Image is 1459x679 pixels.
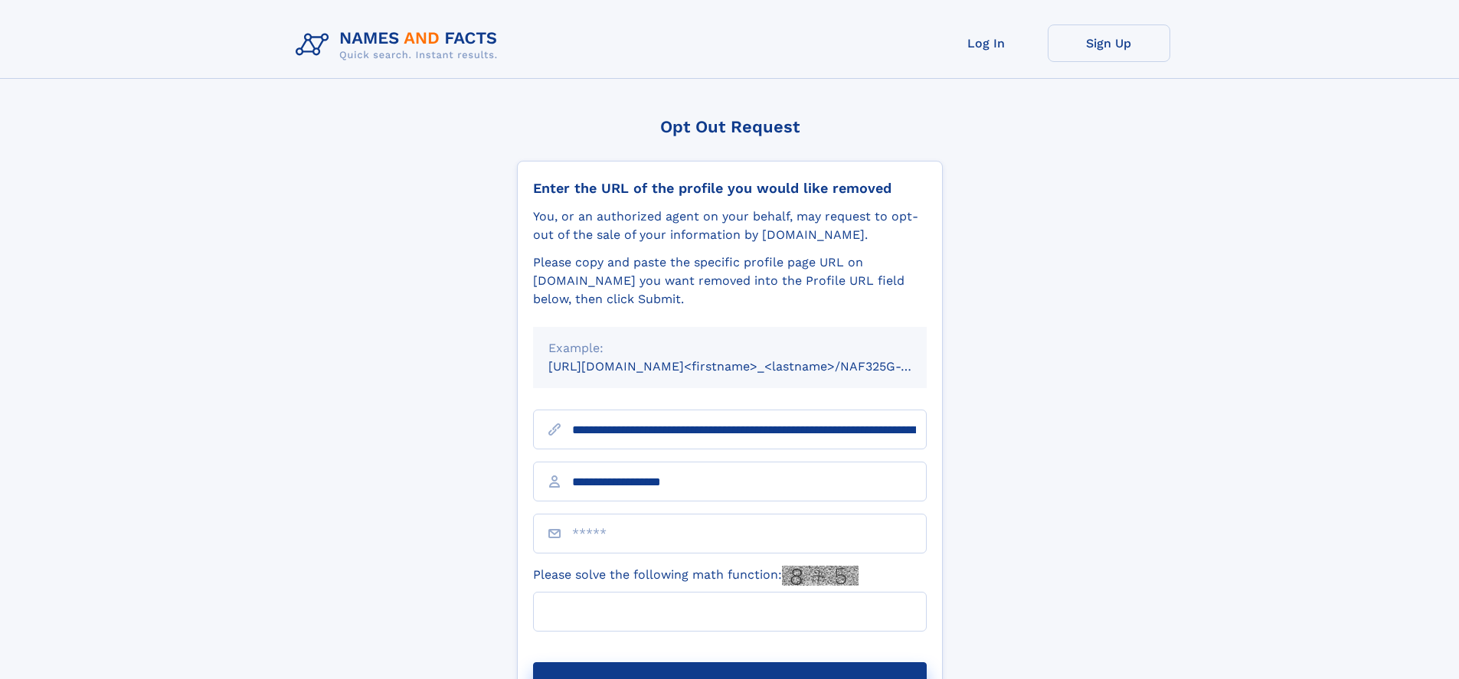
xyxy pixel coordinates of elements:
[533,566,859,586] label: Please solve the following math function:
[1048,24,1170,62] a: Sign Up
[517,117,943,136] div: Opt Out Request
[533,207,927,244] div: You, or an authorized agent on your behalf, may request to opt-out of the sale of your informatio...
[548,359,956,374] small: [URL][DOMAIN_NAME]<firstname>_<lastname>/NAF325G-xxxxxxxx
[290,24,510,66] img: Logo Names and Facts
[533,253,927,308] div: Please copy and paste the specific profile page URL on [DOMAIN_NAME] you want removed into the Pr...
[925,24,1048,62] a: Log In
[548,339,911,357] div: Example:
[533,180,927,197] div: Enter the URL of the profile you would like removed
